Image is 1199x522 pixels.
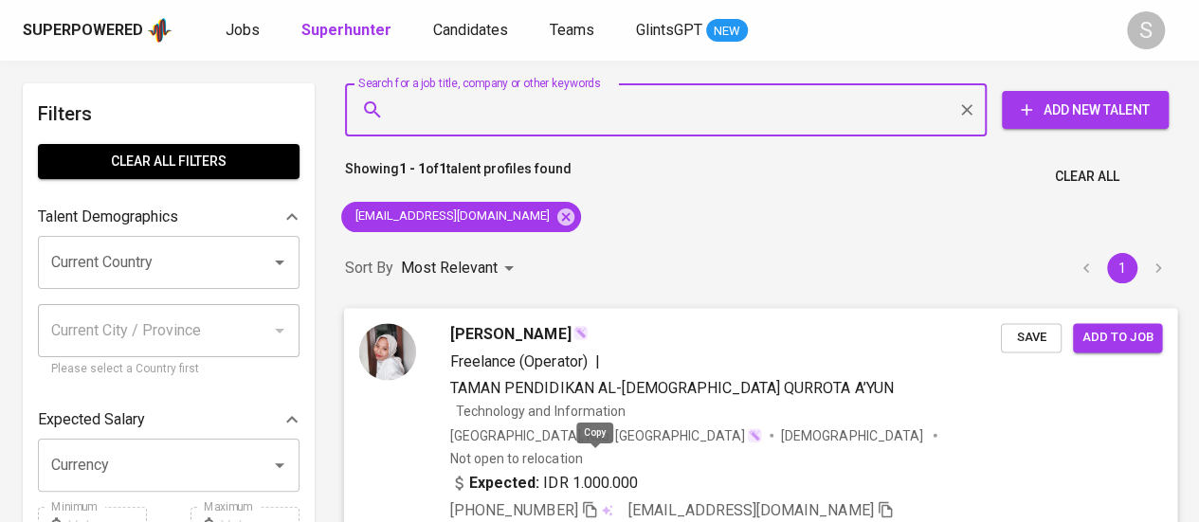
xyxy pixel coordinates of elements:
[51,360,286,379] p: Please select a Country first
[38,206,178,228] p: Talent Demographics
[550,19,598,43] a: Teams
[301,19,395,43] a: Superhunter
[341,202,581,232] div: [EMAIL_ADDRESS][DOMAIN_NAME]
[226,21,260,39] span: Jobs
[38,144,300,179] button: Clear All filters
[469,471,539,494] b: Expected:
[23,16,173,45] a: Superpoweredapp logo
[450,378,893,396] span: TAMAN PENDIDIKAN AL-[DEMOGRAPHIC_DATA] QURROTA A’YUN
[23,20,143,42] div: Superpowered
[450,471,638,494] div: IDR 1.000.000
[628,500,874,518] span: [EMAIL_ADDRESS][DOMAIN_NAME]
[433,21,508,39] span: Candidates
[1107,253,1137,283] button: page 1
[450,323,571,346] span: [PERSON_NAME]
[38,198,300,236] div: Talent Demographics
[1055,165,1119,189] span: Clear All
[747,427,762,442] img: magic_wand.svg
[450,500,577,518] span: [PHONE_NUMBER]
[401,257,498,279] p: Most Relevant
[781,425,925,444] span: [DEMOGRAPHIC_DATA]
[954,97,980,123] button: Clear
[226,19,263,43] a: Jobs
[38,99,300,129] h6: Filters
[38,408,145,431] p: Expected Salary
[359,323,416,380] img: b6c63e0904bf14a6624e2c26a1294bcf.jpg
[1017,99,1154,122] span: Add New Talent
[456,403,626,418] span: Technology and Information
[147,16,173,45] img: app logo
[550,21,594,39] span: Teams
[439,161,446,176] b: 1
[594,350,599,372] span: |
[399,161,426,176] b: 1 - 1
[266,249,293,276] button: Open
[450,425,762,444] div: [GEOGRAPHIC_DATA], Kab. [GEOGRAPHIC_DATA]
[266,452,293,478] button: Open
[1082,327,1153,349] span: Add to job
[1127,11,1165,49] div: S
[301,21,391,39] b: Superhunter
[1047,159,1127,194] button: Clear All
[450,351,587,369] span: Freelance (Operator)
[401,251,520,286] div: Most Relevant
[1068,253,1176,283] nav: pagination navigation
[345,257,393,279] p: Sort By
[341,207,561,225] span: [EMAIL_ADDRESS][DOMAIN_NAME]
[38,401,300,439] div: Expected Salary
[345,159,572,194] p: Showing of talent profiles found
[1073,323,1162,352] button: Add to job
[450,448,582,467] p: Not open to relocation
[53,150,284,173] span: Clear All filters
[706,22,748,41] span: NEW
[636,19,748,43] a: GlintsGPT NEW
[1001,323,1062,352] button: Save
[1002,91,1169,129] button: Add New Talent
[1010,327,1052,349] span: Save
[572,325,588,340] img: magic_wand.svg
[433,19,512,43] a: Candidates
[636,21,702,39] span: GlintsGPT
